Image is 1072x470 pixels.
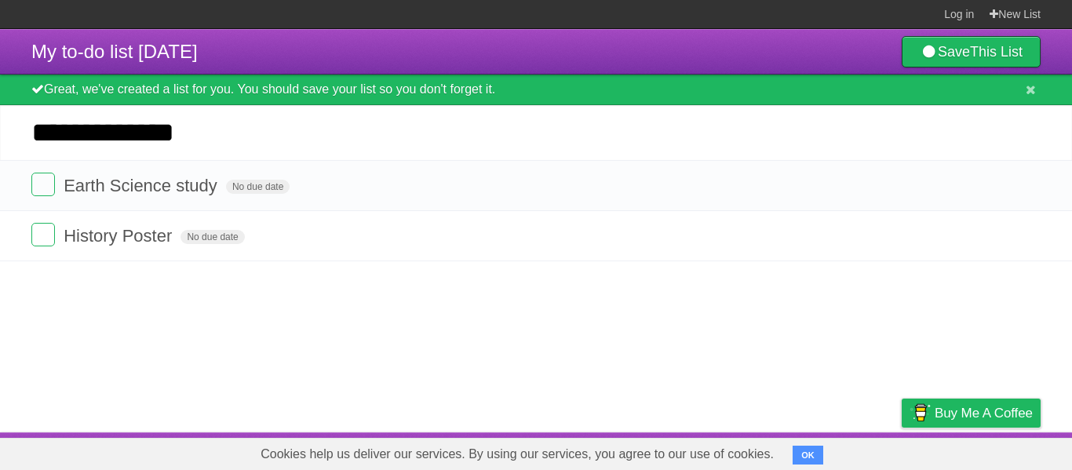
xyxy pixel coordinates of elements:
a: SaveThis List [902,36,1041,67]
span: Earth Science study [64,176,221,195]
label: Done [31,223,55,246]
span: Buy me a coffee [935,399,1033,427]
span: History Poster [64,226,176,246]
span: No due date [180,230,244,244]
a: About [693,436,726,466]
span: No due date [226,180,290,194]
b: This List [970,44,1023,60]
label: Done [31,173,55,196]
img: Buy me a coffee [910,399,931,426]
a: Developers [745,436,808,466]
span: My to-do list [DATE] [31,41,198,62]
a: Terms [828,436,862,466]
a: Suggest a feature [942,436,1041,466]
a: Buy me a coffee [902,399,1041,428]
button: OK [793,446,823,465]
a: Privacy [881,436,922,466]
span: Cookies help us deliver our services. By using our services, you agree to our use of cookies. [245,439,789,470]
